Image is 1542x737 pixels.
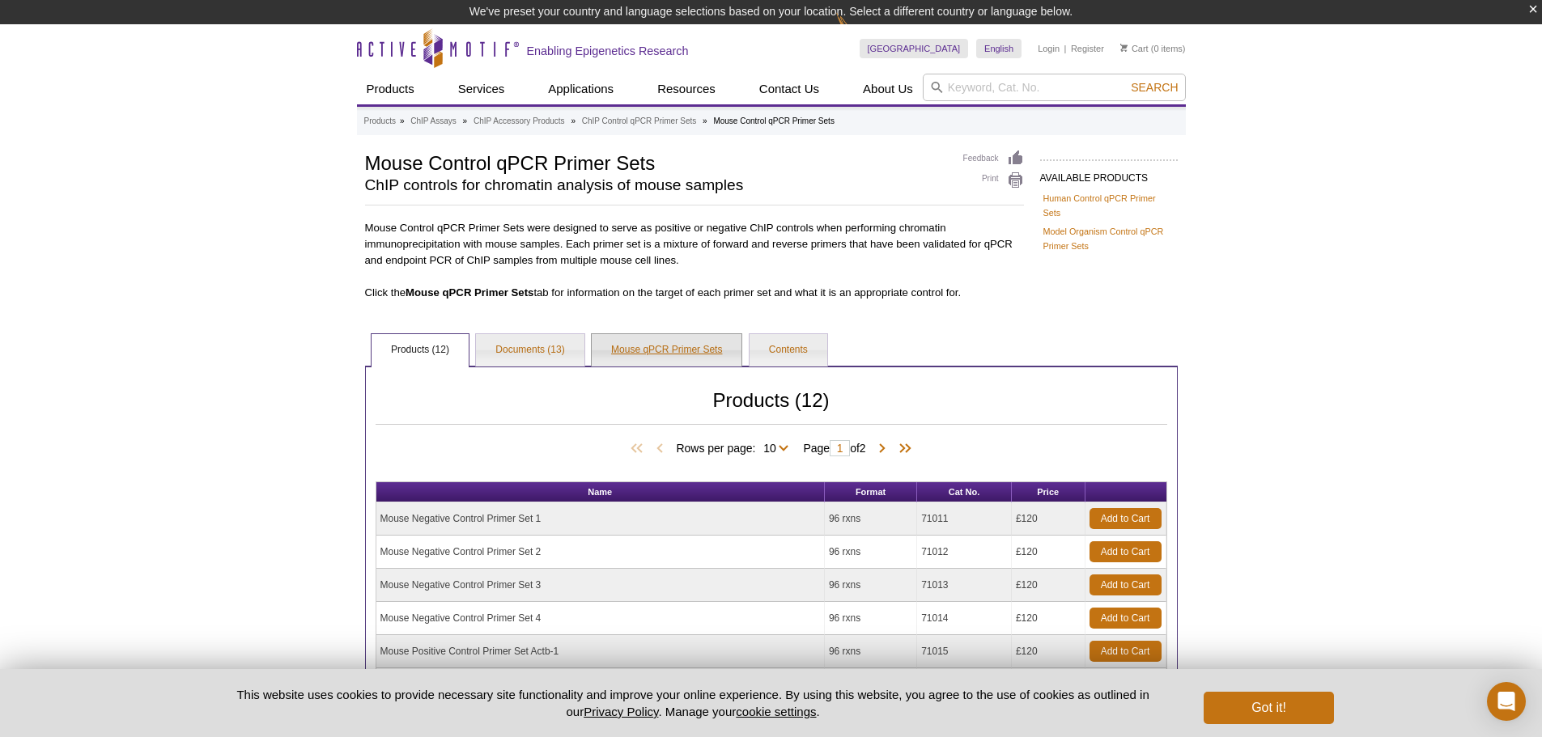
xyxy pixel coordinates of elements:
a: About Us [853,74,923,104]
a: Model Organism Control qPCR Primer Sets [1043,224,1175,253]
a: Contact Us [750,74,829,104]
a: Cart [1120,43,1149,54]
td: 96 rxns [825,502,917,536]
td: 96 rxns [825,569,917,602]
p: This website uses cookies to provide necessary site functionality and improve your online experie... [209,686,1178,720]
button: Search [1126,80,1183,95]
a: English [976,39,1022,58]
td: 96 rxns [825,536,917,569]
th: Price [1012,482,1085,502]
td: £120 [1012,635,1085,668]
th: Name [376,482,825,502]
input: Keyword, Cat. No. [923,74,1186,101]
a: Login [1038,43,1060,54]
span: First Page [627,441,652,457]
a: Add to Cart [1090,608,1162,629]
a: Applications [538,74,623,104]
img: Change Here [836,12,879,50]
a: Add to Cart [1090,641,1162,662]
a: Add to Cart [1090,574,1162,595]
a: Print [963,172,1024,189]
td: £120 [1012,502,1085,536]
h2: Products (12) [376,393,1167,425]
th: Cat No. [917,482,1012,502]
td: Mouse Negative Control Primer Set 3 [376,569,825,602]
li: | [1064,39,1067,58]
td: 96 rxns [825,635,917,668]
p: Mouse Control qPCR Primer Sets were designed to serve as positive or negative ChIP controls when ... [365,215,1024,269]
a: Contents [750,334,827,366]
b: Mouse qPCR Primer Sets [406,286,533,299]
span: Previous Page [652,441,668,457]
td: £120 [1012,602,1085,635]
a: Products [364,114,396,129]
li: » [463,116,468,125]
a: [GEOGRAPHIC_DATA] [860,39,969,58]
a: Register [1071,43,1104,54]
div: Open Intercom Messenger [1487,682,1526,721]
h2: ChIP controls for chromatin analysis of mouse samples [365,178,947,193]
span: Page of [795,440,873,456]
a: Add to Cart [1090,508,1162,529]
a: Documents (13) [476,334,584,366]
a: Products [357,74,424,104]
a: Human Control qPCR Primer Sets [1043,191,1175,220]
a: Mouse qPCR Primer Sets [592,334,741,366]
button: Got it! [1204,692,1333,724]
a: Add to Cart [1090,541,1162,562]
button: cookie settings [736,705,816,718]
a: Privacy Policy [584,705,658,718]
a: ChIP Assays [410,114,457,129]
td: 71011 [917,502,1012,536]
span: Next Page [874,441,890,457]
li: » [400,116,405,125]
li: Mouse Control qPCR Primer Sets [713,116,835,125]
td: 71013 [917,569,1012,602]
span: Rows per page: [676,439,795,455]
a: ChIP Accessory Products [474,114,565,129]
td: 71012 [917,536,1012,569]
td: 96 rxns [825,602,917,635]
a: ChIP Control qPCR Primer Sets [582,114,697,129]
th: Format [825,482,917,502]
span: Last Page [890,441,915,457]
h2: Enabling Epigenetics Research [527,44,689,58]
td: £120 [1012,569,1085,602]
td: Mouse Negative Control Primer Set 1 [376,502,825,536]
h2: AVAILABLE PRODUCTS [1040,159,1178,188]
a: Services [448,74,515,104]
li: » [703,116,707,125]
td: £120 [1012,536,1085,569]
img: Your Cart [1120,44,1128,52]
td: Mouse Negative Control Primer Set 4 [376,602,825,635]
td: 71014 [917,602,1012,635]
a: Products (12) [372,334,469,366]
td: Mouse Negative Control Primer Set 2 [376,536,825,569]
h1: Mouse Control qPCR Primer Sets [365,150,947,174]
a: Feedback [963,150,1024,167]
td: Mouse Positive Control Primer Set Actb-1 [376,635,825,668]
a: Resources [648,74,725,104]
li: (0 items) [1120,39,1186,58]
span: Search [1131,81,1178,94]
p: Click the tab for information on the target of each primer set and what it is an appropriate cont... [365,285,1024,301]
td: 71015 [917,635,1012,668]
li: » [571,116,576,125]
span: 2 [860,442,866,455]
